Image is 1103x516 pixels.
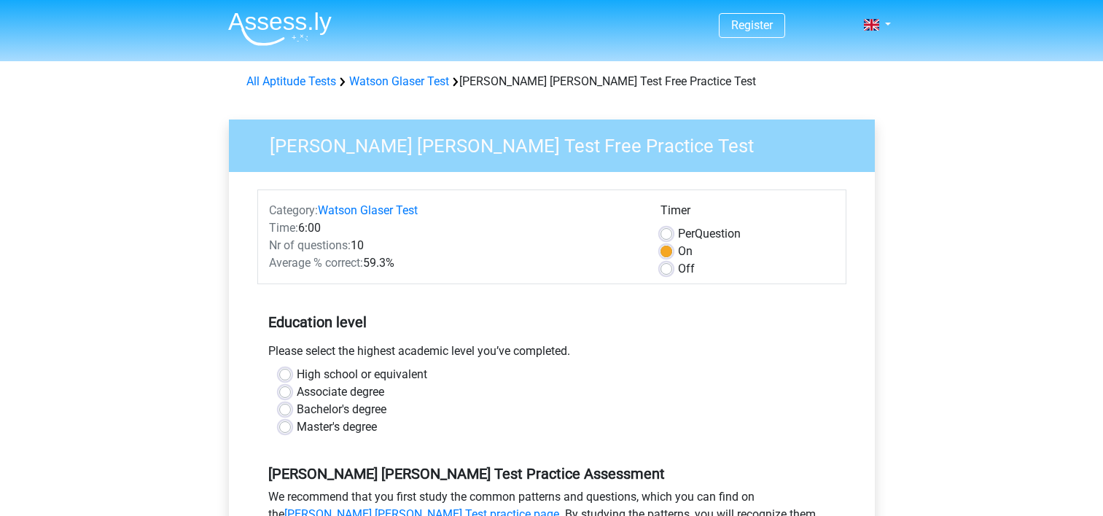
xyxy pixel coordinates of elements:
[678,260,695,278] label: Off
[269,221,298,235] span: Time:
[258,254,650,272] div: 59.3%
[297,418,377,436] label: Master's degree
[258,237,650,254] div: 10
[297,366,427,383] label: High school or equivalent
[269,203,318,217] span: Category:
[268,308,835,337] h5: Education level
[318,203,418,217] a: Watson Glaser Test
[297,401,386,418] label: Bachelor's degree
[228,12,332,46] img: Assessly
[269,256,363,270] span: Average % correct:
[246,74,336,88] a: All Aptitude Tests
[297,383,384,401] label: Associate degree
[241,73,863,90] div: [PERSON_NAME] [PERSON_NAME] Test Free Practice Test
[268,465,835,482] h5: [PERSON_NAME] [PERSON_NAME] Test Practice Assessment
[252,129,864,157] h3: [PERSON_NAME] [PERSON_NAME] Test Free Practice Test
[678,243,693,260] label: On
[269,238,351,252] span: Nr of questions:
[678,227,695,241] span: Per
[731,18,773,32] a: Register
[660,202,835,225] div: Timer
[678,225,741,243] label: Question
[349,74,449,88] a: Watson Glaser Test
[257,343,846,366] div: Please select the highest academic level you’ve completed.
[258,219,650,237] div: 6:00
